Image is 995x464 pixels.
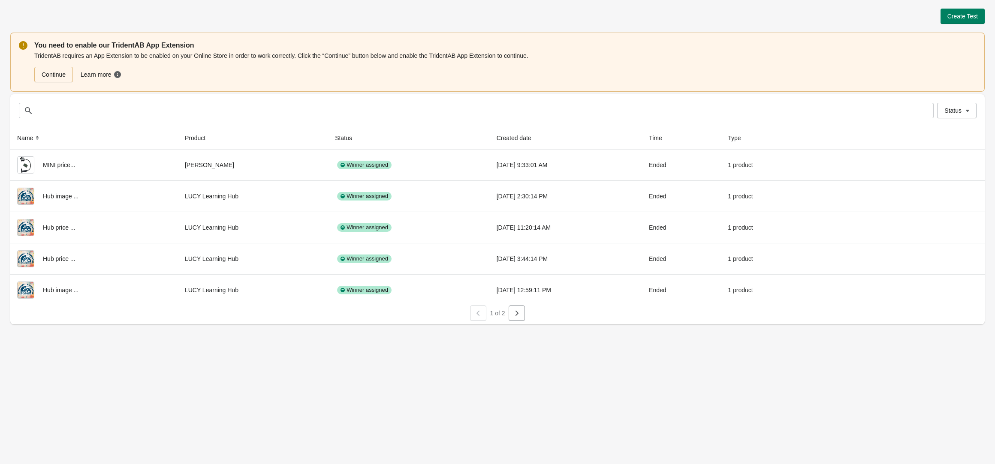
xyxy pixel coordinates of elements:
[17,219,171,236] div: Hub price ...
[724,130,753,146] button: Type
[490,310,505,317] span: 1 of 2
[337,161,392,169] div: Winner assigned
[34,51,976,83] div: TridentAB requires an App Extension to be enabled on your Online Store in order to work correctly...
[493,130,543,146] button: Created date
[332,130,364,146] button: Status
[944,107,962,114] span: Status
[728,156,801,174] div: 1 product
[337,286,392,294] div: Winner assigned
[649,250,714,267] div: Ended
[497,156,635,174] div: [DATE] 9:33:01 AM
[941,9,985,24] button: Create Test
[649,281,714,299] div: Ended
[14,130,45,146] button: Name
[185,281,321,299] div: LUCY Learning Hub
[649,188,714,205] div: Ended
[17,156,171,174] div: MINI price...
[77,67,127,83] a: Learn more
[497,188,635,205] div: [DATE] 2:30:14 PM
[497,250,635,267] div: [DATE] 3:44:14 PM
[185,219,321,236] div: LUCY Learning Hub
[17,188,171,205] div: Hub image ...
[337,192,392,201] div: Winner assigned
[947,13,978,20] span: Create Test
[497,281,635,299] div: [DATE] 12:59:11 PM
[497,219,635,236] div: [DATE] 11:20:14 AM
[337,223,392,232] div: Winner assigned
[728,250,801,267] div: 1 product
[185,250,321,267] div: LUCY Learning Hub
[17,281,171,299] div: Hub image ...
[645,130,674,146] button: Time
[728,188,801,205] div: 1 product
[649,219,714,236] div: Ended
[34,40,976,51] p: You need to enable our TridentAB App Extension
[17,250,171,267] div: Hub price ...
[649,156,714,174] div: Ended
[185,188,321,205] div: LUCY Learning Hub
[728,281,801,299] div: 1 product
[937,103,977,118] button: Status
[337,254,392,263] div: Winner assigned
[81,70,113,79] span: Learn more
[34,67,73,82] a: Continue
[181,130,217,146] button: Product
[185,156,321,174] div: [PERSON_NAME]
[728,219,801,236] div: 1 product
